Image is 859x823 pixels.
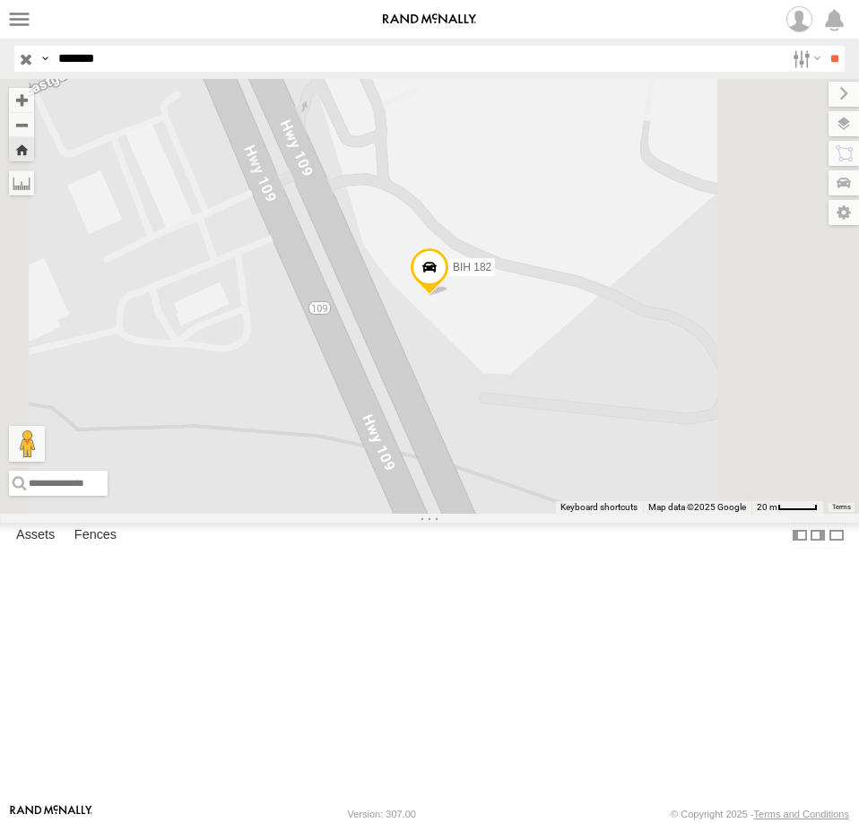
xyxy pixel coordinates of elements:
img: rand-logo.svg [383,13,476,26]
button: Zoom Home [9,137,34,161]
a: Terms (opens in new tab) [832,503,851,510]
span: Map data ©2025 Google [648,502,746,512]
label: Map Settings [829,200,859,225]
label: Fences [65,524,126,549]
div: Version: 307.00 [348,809,416,819]
button: Drag Pegman onto the map to open Street View [9,426,45,462]
button: Zoom in [9,88,34,112]
span: 20 m [757,502,777,512]
button: Map Scale: 20 m per 41 pixels [751,501,823,514]
a: Terms and Conditions [754,809,849,819]
label: Dock Summary Table to the Left [791,523,809,549]
div: © Copyright 2025 - [671,809,849,819]
a: Visit our Website [10,805,92,823]
button: Zoom out [9,112,34,137]
button: Keyboard shortcuts [560,501,638,514]
label: Measure [9,170,34,195]
label: Assets [7,524,64,549]
label: Dock Summary Table to the Right [809,523,827,549]
label: Search Filter Options [785,46,824,72]
span: BIH 182 [453,261,491,273]
label: Hide Summary Table [828,523,846,549]
label: Search Query [38,46,52,72]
